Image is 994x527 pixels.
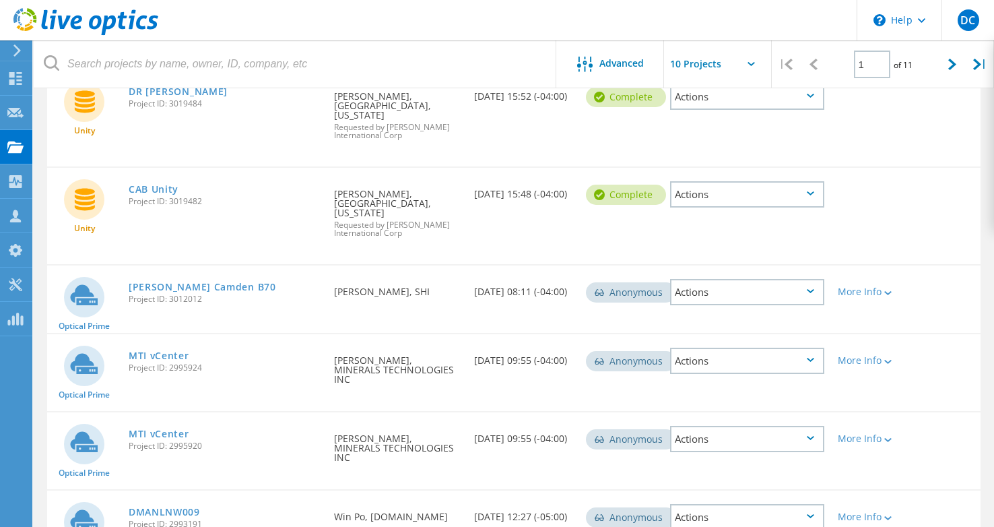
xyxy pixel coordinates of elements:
input: Search projects by name, owner, ID, company, etc [34,40,557,88]
span: Unity [74,127,95,135]
a: DR [PERSON_NAME] [129,87,228,96]
span: Project ID: 3012012 [129,295,321,303]
span: of 11 [894,59,913,71]
div: Complete [586,87,666,107]
div: Actions [670,181,824,208]
div: Actions [670,84,824,110]
div: Anonymous [586,351,676,371]
div: More Info [838,434,899,443]
div: [DATE] 15:48 (-04:00) [467,168,579,212]
div: [PERSON_NAME], MINERALS TECHNOLOGIES INC [327,412,467,476]
div: Actions [670,348,824,374]
svg: \n [873,14,886,26]
span: Advanced [599,59,644,68]
a: [PERSON_NAME] Camden B70 [129,282,276,292]
span: Requested by [PERSON_NAME] International Corp [334,123,461,139]
span: Project ID: 2995924 [129,364,321,372]
div: Anonymous [586,429,676,449]
a: CAB Unity [129,185,178,194]
a: Live Optics Dashboard [13,28,158,38]
div: [DATE] 09:55 (-04:00) [467,334,579,379]
span: Project ID: 3019482 [129,197,321,206]
span: Project ID: 2995920 [129,442,321,450]
span: Project ID: 3019484 [129,100,321,108]
span: Optical Prime [59,322,110,330]
div: [PERSON_NAME], SHI [327,266,467,310]
div: [PERSON_NAME], [GEOGRAPHIC_DATA], [US_STATE] [327,70,467,153]
div: Actions [670,279,824,305]
div: Actions [670,426,824,452]
span: Requested by [PERSON_NAME] International Corp [334,221,461,237]
a: DMANLNW009 [129,507,200,517]
span: Unity [74,224,95,232]
div: More Info [838,356,899,365]
span: Optical Prime [59,391,110,399]
div: [PERSON_NAME], [GEOGRAPHIC_DATA], [US_STATE] [327,168,467,251]
a: MTI vCenter [129,351,189,361]
span: Optical Prime [59,469,110,477]
div: Anonymous [586,282,676,303]
div: More Info [838,512,899,522]
div: [DATE] 09:55 (-04:00) [467,412,579,457]
div: [PERSON_NAME], MINERALS TECHNOLOGIES INC [327,334,467,398]
span: DC [960,15,975,26]
div: [DATE] 08:11 (-04:00) [467,266,579,310]
div: | [772,40,799,88]
a: MTI vCenter [129,429,189,439]
div: Complete [586,185,666,205]
div: [DATE] 15:52 (-04:00) [467,70,579,115]
div: | [966,40,994,88]
div: More Info [838,287,899,297]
